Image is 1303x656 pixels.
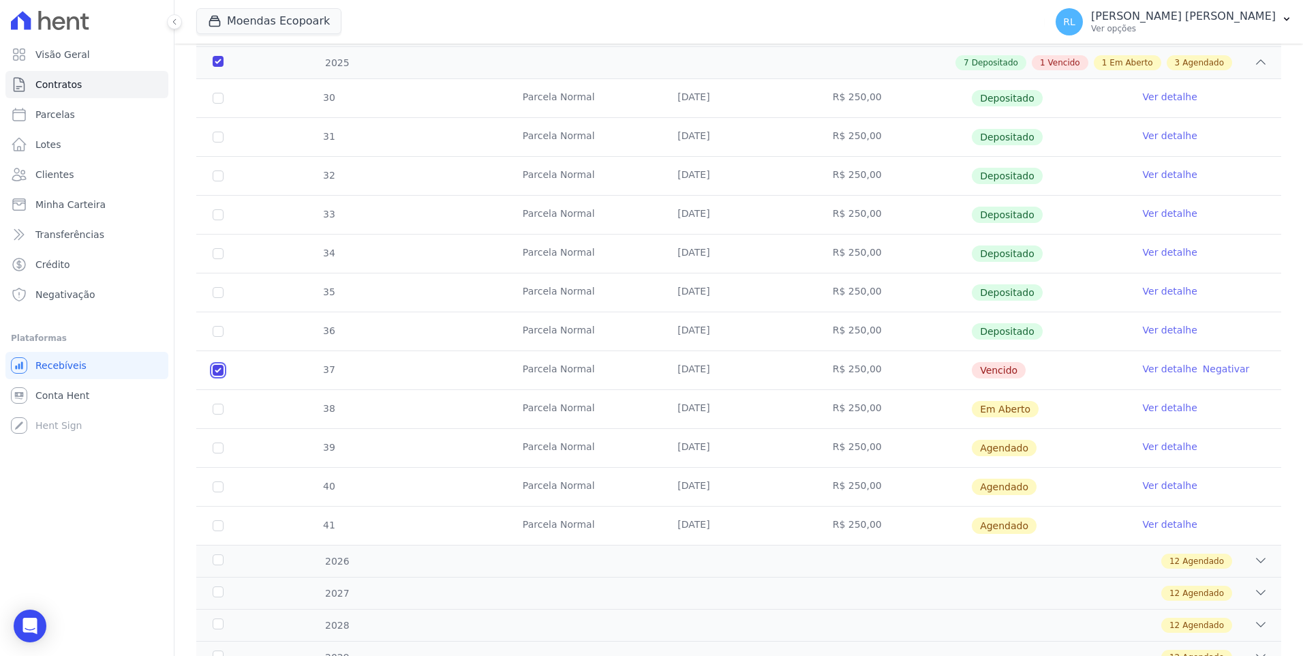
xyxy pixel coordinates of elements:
[213,365,224,376] input: default
[1102,57,1107,69] span: 1
[1143,90,1197,104] a: Ver detalhe
[213,404,224,415] input: default
[322,248,335,258] span: 34
[5,101,168,128] a: Parcelas
[816,351,971,389] td: R$ 250,00
[5,131,168,158] a: Lotes
[816,429,971,467] td: R$ 250,00
[35,258,70,271] span: Crédito
[1109,57,1152,69] span: Em Aberto
[506,157,661,195] td: Parcela Normal
[972,479,1037,495] span: Agendado
[35,108,75,121] span: Parcelas
[322,520,335,531] span: 41
[506,235,661,273] td: Parcela Normal
[322,403,335,414] span: 38
[661,390,816,428] td: [DATE]
[35,228,104,241] span: Transferências
[661,507,816,545] td: [DATE]
[213,326,224,337] input: Só é possível selecionar pagamentos em aberto
[972,401,1039,417] span: Em Aberto
[506,507,661,545] td: Parcela Normal
[35,48,90,61] span: Visão Geral
[1143,323,1197,337] a: Ver detalhe
[322,170,335,181] span: 32
[1143,440,1197,453] a: Ver detalhe
[1045,3,1303,41] button: RL [PERSON_NAME] [PERSON_NAME] Ver opções
[1182,619,1224,631] span: Agendado
[506,273,661,312] td: Parcela Normal
[972,90,1043,106] span: Depositado
[322,92,335,103] span: 30
[1091,23,1276,34] p: Ver opções
[1040,57,1045,69] span: 1
[1143,129,1197,143] a: Ver detalhe
[972,284,1043,301] span: Depositado
[5,191,168,218] a: Minha Carteira
[213,248,224,259] input: Só é possível selecionar pagamentos em aberto
[35,168,74,181] span: Clientes
[1203,363,1250,374] a: Negativar
[506,312,661,351] td: Parcela Normal
[661,312,816,351] td: [DATE]
[661,273,816,312] td: [DATE]
[5,281,168,308] a: Negativação
[506,118,661,156] td: Parcela Normal
[972,168,1043,184] span: Depositado
[5,221,168,248] a: Transferências
[322,325,335,336] span: 36
[5,382,168,409] a: Conta Hent
[972,57,1018,69] span: Depositado
[506,390,661,428] td: Parcela Normal
[661,157,816,195] td: [DATE]
[506,429,661,467] td: Parcela Normal
[1048,57,1080,69] span: Vencido
[661,351,816,389] td: [DATE]
[964,57,969,69] span: 7
[35,359,87,372] span: Recebíveis
[816,196,971,234] td: R$ 250,00
[506,468,661,506] td: Parcela Normal
[5,352,168,379] a: Recebíveis
[1143,362,1197,376] a: Ver detalhe
[1063,17,1075,27] span: RL
[972,440,1037,456] span: Agendado
[506,351,661,389] td: Parcela Normal
[35,389,89,402] span: Conta Hent
[11,330,163,346] div: Plataformas
[972,518,1037,534] span: Agendado
[213,520,224,531] input: default
[972,245,1043,262] span: Depositado
[1143,207,1197,220] a: Ver detalhe
[14,610,46,642] div: Open Intercom Messenger
[1182,555,1224,567] span: Agendado
[5,161,168,188] a: Clientes
[5,71,168,98] a: Contratos
[816,235,971,273] td: R$ 250,00
[661,79,816,117] td: [DATE]
[213,170,224,181] input: Só é possível selecionar pagamentos em aberto
[213,481,224,492] input: default
[1169,587,1180,599] span: 12
[322,481,335,492] span: 40
[661,235,816,273] td: [DATE]
[1143,284,1197,298] a: Ver detalhe
[322,286,335,297] span: 35
[322,442,335,453] span: 39
[322,364,335,375] span: 37
[661,196,816,234] td: [DATE]
[213,443,224,453] input: default
[506,79,661,117] td: Parcela Normal
[35,138,61,151] span: Lotes
[213,93,224,104] input: Só é possível selecionar pagamentos em aberto
[1091,10,1276,23] p: [PERSON_NAME] [PERSON_NAME]
[5,251,168,278] a: Crédito
[35,288,95,301] span: Negativação
[322,209,335,220] span: 33
[1143,245,1197,259] a: Ver detalhe
[322,131,335,142] span: 31
[35,78,82,91] span: Contratos
[972,207,1043,223] span: Depositado
[213,287,224,298] input: Só é possível selecionar pagamentos em aberto
[816,312,971,351] td: R$ 250,00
